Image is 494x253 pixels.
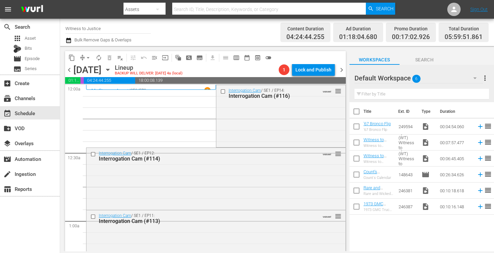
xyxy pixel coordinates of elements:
[65,66,73,74] span: chevron_left
[25,45,32,52] span: Bits
[3,170,11,178] span: Ingestion
[396,118,419,135] td: 249594
[3,79,11,87] span: Create
[84,77,135,84] span: 04:24:44.255
[3,124,11,133] span: VOD
[3,94,11,102] span: Channels
[477,187,484,194] svg: Add to Schedule
[484,138,492,146] span: reorder
[339,24,377,33] div: Ad Duration
[445,24,483,33] div: Total Duration
[437,167,474,183] td: 00:26:34.626
[254,54,261,61] span: preview_outlined
[126,51,139,64] span: Customize Events
[131,88,139,93] p: SE2 /
[363,144,393,148] div: Witness to Justice by A&E (WT) Witness to Justice: [PERSON_NAME] 150
[412,72,421,86] span: 6
[65,77,80,84] span: 01:18:04.680
[363,121,391,126] a: '67 Bronco Flip
[79,54,86,61] span: compress
[99,151,131,156] a: Interrogation Cam
[171,51,184,64] span: Refresh All Search Blocks
[349,56,400,64] span: Workspaces
[363,128,391,132] div: '67 Bronco Flip
[73,37,132,42] span: Bulk Remove Gaps & Overlaps
[184,52,194,63] span: Create Search Block
[139,52,149,63] span: Revert to Primary Episode
[418,102,436,121] th: Type
[484,170,492,178] span: reorder
[363,102,395,121] th: Title
[129,88,131,93] p: /
[160,52,171,63] span: Update Metadata from Key Asset
[218,51,231,64] span: Day Calendar View
[115,71,183,76] div: BACKUP WILL DELIVER: [DATE] 4a (local)
[400,56,450,64] span: Search
[363,153,392,183] a: Witness to Justice by A&E (WT) Witness to Justice: [PERSON_NAME] 150
[205,51,218,64] span: Download as CSV
[292,64,335,76] button: Lock and Publish
[13,65,21,73] span: Series
[115,64,183,71] div: Lineup
[117,54,123,61] span: playlist_remove_outlined
[481,70,489,86] button: more_vert
[229,88,261,93] a: Interrogation Cam
[363,192,393,196] div: Rare and Wicked 1962 [PERSON_NAME]
[95,54,102,61] span: autorenew_outlined
[396,135,419,151] td: Witness to Justice by A&E (WT) Witness to Justice: [PERSON_NAME] 150
[422,122,430,131] span: Video
[244,54,250,61] span: date_range_outlined
[376,3,394,15] span: Search
[477,139,484,146] svg: Add to Schedule
[80,77,84,84] span: 00:17:02.926
[99,156,309,162] div: Interrogation Cam (#114)
[437,199,474,215] td: 00:10:16.148
[73,64,101,75] div: [DATE]
[437,151,474,167] td: 00:06:45.405
[3,23,11,31] span: Search
[151,54,158,61] span: menu_open
[16,2,48,17] img: ans4CAIJ8jUAAAAAAAAAAAAAAAAAAAAAAAAgQb4GAAAAAAAAAAAAAAAAAAAAAAAAJMjXAAAAAAAAAAAAAAAAAAAAAAAAgAT5G...
[335,213,341,219] button: reorder
[25,65,37,72] span: Series
[337,66,346,74] span: chevron_right
[186,54,192,61] span: pageview_outlined
[477,123,484,130] svg: Add to Schedule
[484,202,492,210] span: reorder
[422,203,430,211] span: Video
[91,88,129,93] a: My Strange Arrest
[363,208,393,212] div: 1973 GMC Truck Gets EPIC Air Brush
[422,187,430,195] span: Video
[323,150,331,156] span: VARIANT
[363,160,393,164] div: Witness to Justice by A&E (WT) Witness to Justice: [PERSON_NAME] 150
[135,77,346,84] span: 18:00:08.139
[335,150,341,157] button: reorder
[3,109,11,117] span: Schedule
[25,55,40,62] span: Episode
[13,34,21,42] span: Asset
[396,167,419,183] td: 148643
[422,171,430,179] span: Episode
[323,213,331,218] span: VARIANT
[162,54,169,61] span: input
[484,186,492,194] span: reorder
[445,33,483,41] span: 05:59:51.861
[104,52,115,63] span: Select an event to delete
[335,213,341,220] span: reorder
[392,33,430,41] span: 00:17:02.926
[396,151,419,167] td: Witness to Justice by A&E (WT) Witness to Justice: [PERSON_NAME] 150
[422,155,430,163] span: Video
[231,52,242,63] span: Week Calendar View
[175,54,182,61] span: auto_awesome_motion_outlined
[363,201,390,216] a: 1973 GMC Truck Gets EPIC Air Brush
[363,185,392,205] a: Rare and Wicked 1962 [PERSON_NAME]
[477,155,484,162] svg: Add to Schedule
[93,52,104,63] span: Loop Content
[481,74,489,82] span: more_vert
[68,54,75,61] span: content_copy
[437,135,474,151] td: 00:07:57.477
[77,52,93,63] span: Remove Gaps & Overlaps
[394,102,418,121] th: Ext. ID
[233,54,240,61] span: calendar_view_week_outlined
[295,64,331,76] div: Lock and Publish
